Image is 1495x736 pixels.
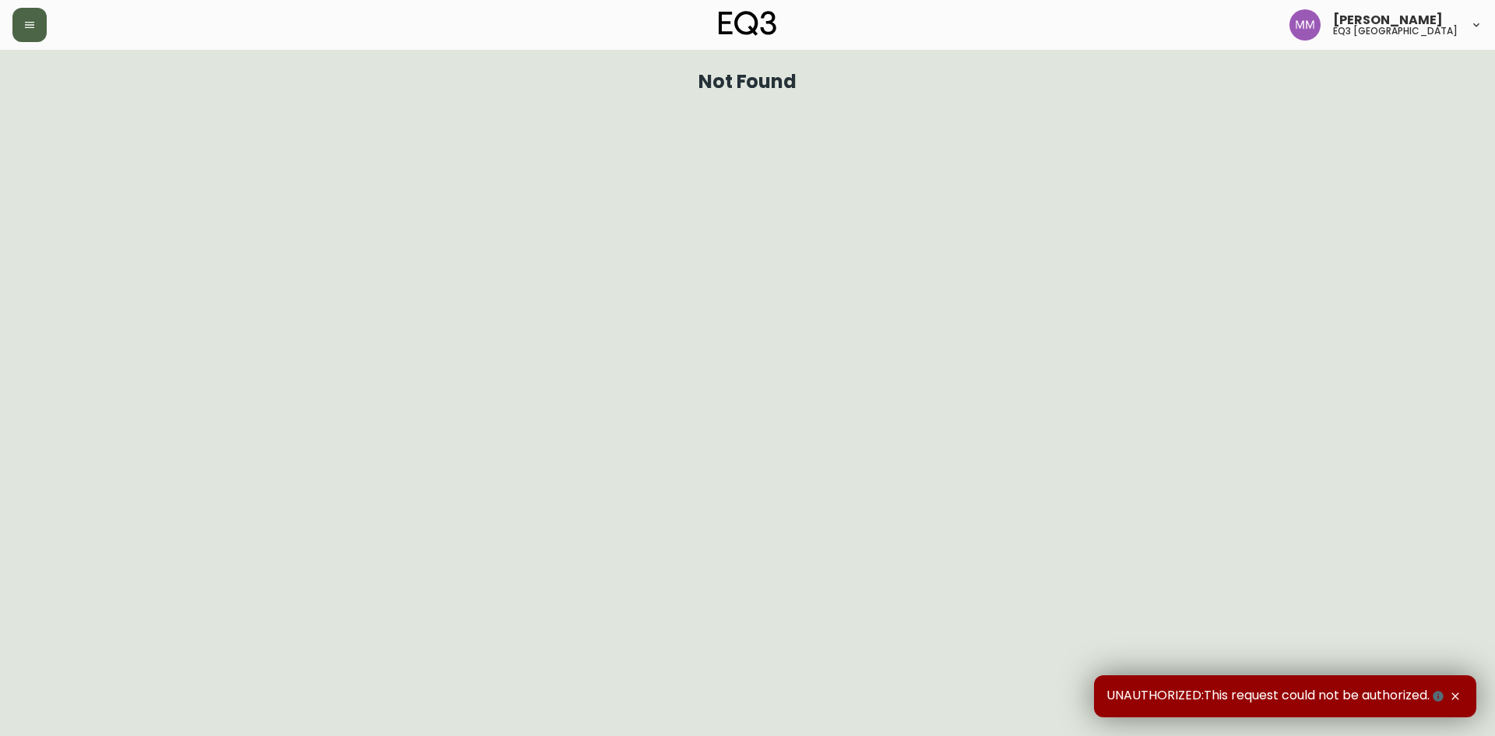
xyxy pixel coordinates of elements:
h1: Not Found [698,75,797,89]
img: logo [719,11,776,36]
span: UNAUTHORIZED:This request could not be authorized. [1106,688,1447,705]
h5: eq3 [GEOGRAPHIC_DATA] [1333,26,1458,36]
span: [PERSON_NAME] [1333,14,1443,26]
img: b124d21e3c5b19e4a2f2a57376a9c201 [1289,9,1321,40]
